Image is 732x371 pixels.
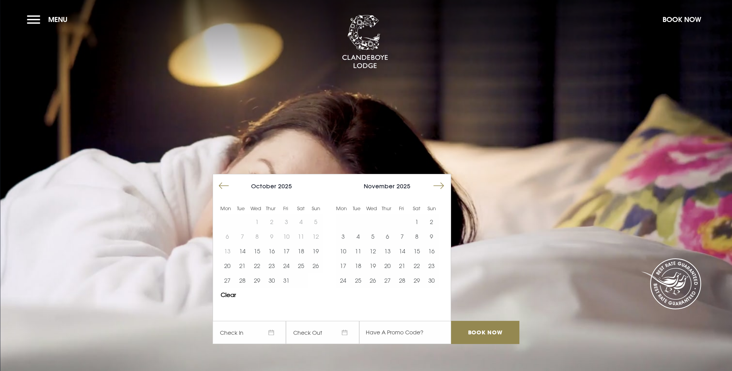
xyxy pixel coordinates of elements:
[380,258,395,273] button: 20
[342,15,388,69] img: Clandeboye Lodge
[409,273,424,288] button: 29
[424,258,439,273] button: 23
[380,229,395,244] button: 6
[336,244,350,258] td: Choose Monday, November 10, 2025 as your start date.
[365,273,380,288] td: Choose Wednesday, November 26, 2025 as your start date.
[220,273,235,288] button: 27
[364,183,395,189] span: November
[264,244,279,258] td: Choose Thursday, October 16, 2025 as your start date.
[365,244,380,258] td: Choose Wednesday, November 12, 2025 as your start date.
[380,244,395,258] button: 13
[336,229,350,244] td: Choose Monday, November 3, 2025 as your start date.
[409,229,424,244] button: 8
[350,229,365,244] td: Choose Tuesday, November 4, 2025 as your start date.
[336,244,350,258] button: 10
[294,244,308,258] td: Choose Saturday, October 18, 2025 as your start date.
[365,229,380,244] td: Choose Wednesday, November 5, 2025 as your start date.
[294,244,308,258] button: 18
[409,244,424,258] button: 15
[221,292,236,298] button: Clear
[424,244,439,258] td: Choose Sunday, November 16, 2025 as your start date.
[235,258,249,273] button: 21
[308,258,323,273] td: Choose Sunday, October 26, 2025 as your start date.
[336,229,350,244] button: 3
[336,273,350,288] button: 24
[395,229,409,244] td: Choose Friday, November 7, 2025 as your start date.
[235,273,249,288] td: Choose Tuesday, October 28, 2025 as your start date.
[220,258,235,273] button: 20
[350,273,365,288] td: Choose Tuesday, November 25, 2025 as your start date.
[350,229,365,244] button: 4
[286,321,359,344] span: Check Out
[279,273,294,288] td: Choose Friday, October 31, 2025 as your start date.
[250,273,264,288] td: Choose Wednesday, October 29, 2025 as your start date.
[395,258,409,273] button: 21
[380,244,395,258] td: Choose Thursday, November 13, 2025 as your start date.
[424,229,439,244] button: 9
[350,244,365,258] button: 11
[409,229,424,244] td: Choose Saturday, November 8, 2025 as your start date.
[380,273,395,288] td: Choose Thursday, November 27, 2025 as your start date.
[279,258,294,273] button: 24
[380,273,395,288] button: 27
[264,258,279,273] td: Choose Thursday, October 23, 2025 as your start date.
[395,229,409,244] button: 7
[350,244,365,258] td: Choose Tuesday, November 11, 2025 as your start date.
[294,258,308,273] td: Choose Saturday, October 25, 2025 as your start date.
[397,183,411,189] span: 2025
[279,244,294,258] td: Choose Friday, October 17, 2025 as your start date.
[395,258,409,273] td: Choose Friday, November 21, 2025 as your start date.
[395,273,409,288] td: Choose Friday, November 28, 2025 as your start date.
[395,244,409,258] button: 14
[235,258,249,273] td: Choose Tuesday, October 21, 2025 as your start date.
[424,229,439,244] td: Choose Sunday, November 9, 2025 as your start date.
[279,258,294,273] td: Choose Friday, October 24, 2025 as your start date.
[250,244,264,258] td: Choose Wednesday, October 15, 2025 as your start date.
[213,321,286,344] span: Check In
[264,258,279,273] button: 23
[350,273,365,288] button: 25
[409,258,424,273] td: Choose Saturday, November 22, 2025 as your start date.
[308,244,323,258] td: Choose Sunday, October 19, 2025 as your start date.
[409,258,424,273] button: 22
[235,244,249,258] td: Choose Tuesday, October 14, 2025 as your start date.
[359,321,451,344] input: Have A Promo Code?
[424,214,439,229] td: Choose Sunday, November 2, 2025 as your start date.
[278,183,292,189] span: 2025
[336,258,350,273] button: 17
[308,244,323,258] button: 19
[336,258,350,273] td: Choose Monday, November 17, 2025 as your start date.
[250,258,264,273] button: 22
[308,258,323,273] button: 26
[409,214,424,229] td: Choose Saturday, November 1, 2025 as your start date.
[365,244,380,258] button: 12
[409,244,424,258] td: Choose Saturday, November 15, 2025 as your start date.
[251,183,276,189] span: October
[279,273,294,288] button: 31
[380,258,395,273] td: Choose Thursday, November 20, 2025 as your start date.
[659,11,705,28] button: Book Now
[409,214,424,229] button: 1
[424,273,439,288] td: Choose Sunday, November 30, 2025 as your start date.
[451,321,519,344] input: Book Now
[250,258,264,273] td: Choose Wednesday, October 22, 2025 as your start date.
[235,273,249,288] button: 28
[350,258,365,273] td: Choose Tuesday, November 18, 2025 as your start date.
[220,273,235,288] td: Choose Monday, October 27, 2025 as your start date.
[264,273,279,288] td: Choose Thursday, October 30, 2025 as your start date.
[350,258,365,273] button: 18
[250,273,264,288] button: 29
[365,273,380,288] button: 26
[424,258,439,273] td: Choose Sunday, November 23, 2025 as your start date.
[216,179,231,193] button: Move backward to switch to the previous month.
[365,229,380,244] button: 5
[431,179,446,193] button: Move forward to switch to the next month.
[250,244,264,258] button: 15
[294,258,308,273] button: 25
[264,273,279,288] button: 30
[365,258,380,273] td: Choose Wednesday, November 19, 2025 as your start date.
[27,11,71,28] button: Menu
[235,244,249,258] button: 14
[409,273,424,288] td: Choose Saturday, November 29, 2025 as your start date.
[264,244,279,258] button: 16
